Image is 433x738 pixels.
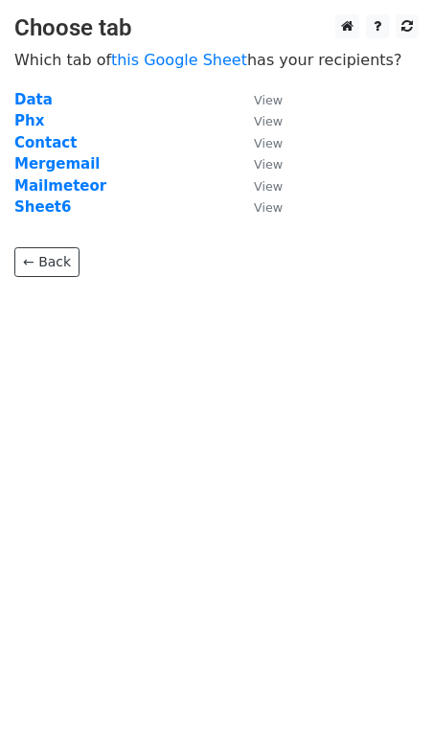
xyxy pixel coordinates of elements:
a: View [235,91,283,108]
a: View [235,177,283,195]
a: View [235,198,283,216]
small: View [254,179,283,194]
a: Mergemail [14,155,100,173]
a: Phx [14,112,44,129]
small: View [254,200,283,215]
small: View [254,157,283,172]
a: ← Back [14,247,80,277]
a: Sheet6 [14,198,71,216]
small: View [254,136,283,150]
a: View [235,155,283,173]
a: View [235,112,283,129]
p: Which tab of has your recipients? [14,50,419,70]
small: View [254,114,283,128]
a: Data [14,91,53,108]
a: Mailmeteor [14,177,106,195]
small: View [254,93,283,107]
a: this Google Sheet [111,51,247,69]
a: View [235,134,283,151]
a: Contact [14,134,77,151]
h3: Choose tab [14,14,419,42]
